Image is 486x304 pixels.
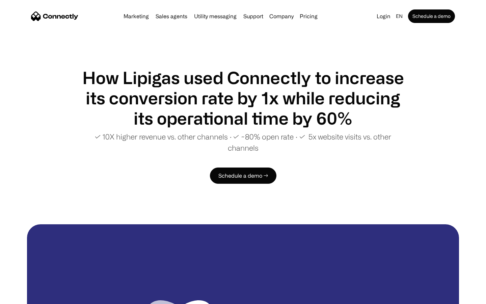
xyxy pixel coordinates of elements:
div: Company [269,11,294,21]
h1: How Lipigas used Connectly to increase its conversion rate by 1x while reducing its operational t... [81,68,405,128]
a: Schedule a demo → [210,168,276,184]
p: ✓ 10X higher revenue vs. other channels ∙ ✓ ~80% open rate ∙ ✓ 5x website visits vs. other channels [81,131,405,153]
div: en [396,11,403,21]
aside: Language selected: English [7,292,40,302]
a: Login [374,11,393,21]
a: Marketing [121,14,152,19]
ul: Language list [13,292,40,302]
a: Pricing [297,14,320,19]
a: Support [241,14,266,19]
a: Sales agents [153,14,190,19]
a: Schedule a demo [408,9,455,23]
a: Utility messaging [191,14,239,19]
